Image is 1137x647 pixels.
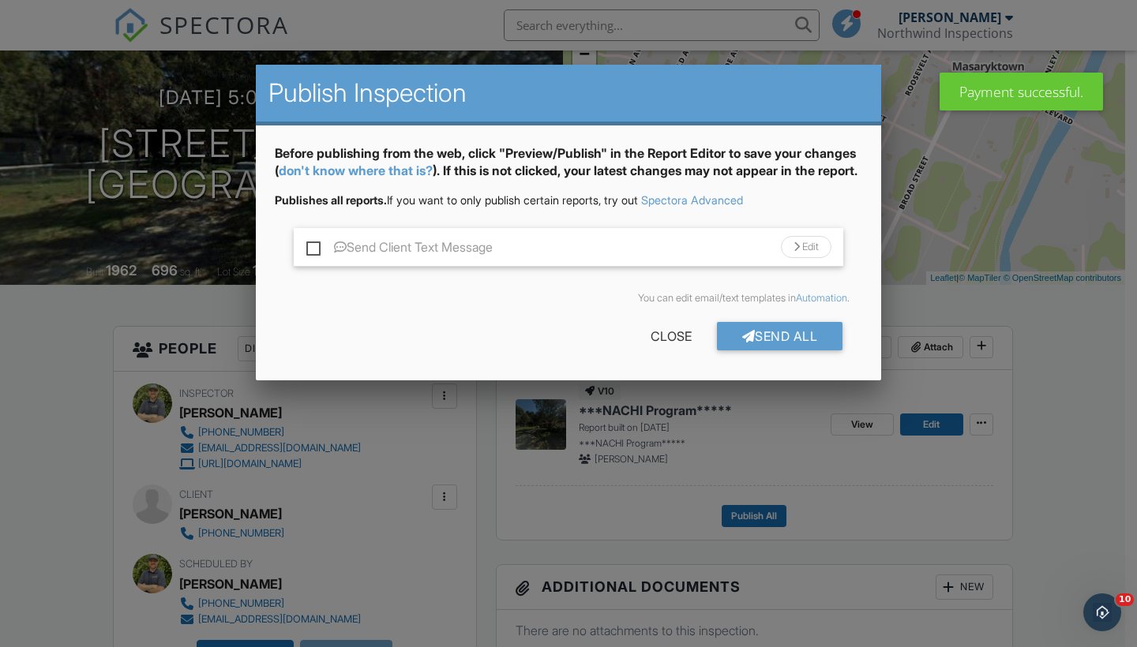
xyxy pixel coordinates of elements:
[306,240,493,260] label: Send Client Text Message
[625,322,717,350] div: Close
[641,193,743,207] a: Spectora Advanced
[268,77,869,109] h2: Publish Inspection
[279,163,433,178] a: don't know where that is?
[287,292,850,305] div: You can edit email/text templates in .
[275,193,638,207] span: If you want to only publish certain reports, try out
[717,322,843,350] div: Send All
[1116,593,1134,606] span: 10
[1083,593,1121,631] iframe: Intercom live chat
[940,73,1103,110] div: Payment successful.
[796,292,847,304] a: Automation
[781,236,831,258] div: Edit
[275,144,862,193] div: Before publishing from the web, click "Preview/Publish" in the Report Editor to save your changes...
[275,193,387,207] strong: Publishes all reports.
